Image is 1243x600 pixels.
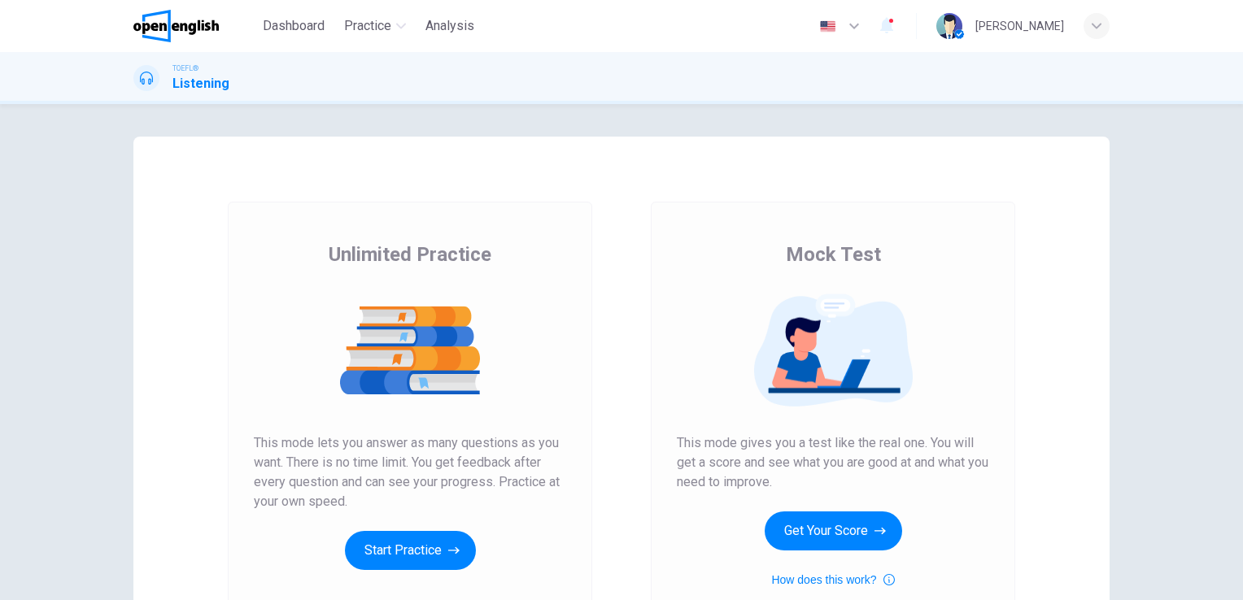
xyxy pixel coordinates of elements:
span: Mock Test [786,241,881,267]
span: This mode gives you a test like the real one. You will get a score and see what you are good at a... [677,433,989,492]
span: Unlimited Practice [329,241,491,267]
button: Dashboard [256,11,331,41]
span: Dashboard [263,16,325,36]
button: Get Your Score [765,511,902,550]
button: Start Practice [345,531,476,570]
button: Practice [338,11,412,41]
span: This mode lets you answer as many questions as you want. There is no time limit. You get feedback... [254,433,566,511]
span: TOEFL® [172,63,198,74]
button: How does this work? [771,570,894,589]
div: [PERSON_NAME] [975,16,1064,36]
span: Analysis [425,16,474,36]
img: Profile picture [936,13,962,39]
img: en [818,20,838,33]
button: Analysis [419,11,481,41]
h1: Listening [172,74,229,93]
a: OpenEnglish logo [133,10,256,42]
span: Practice [344,16,391,36]
img: OpenEnglish logo [133,10,219,42]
